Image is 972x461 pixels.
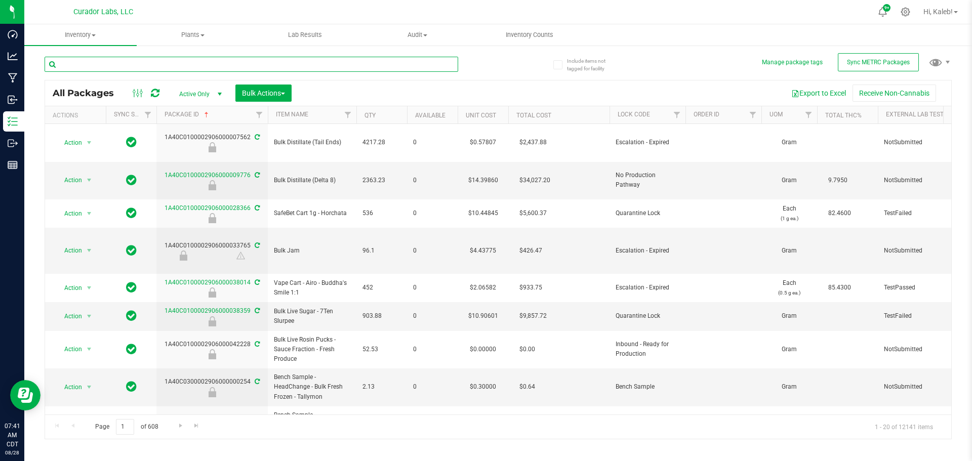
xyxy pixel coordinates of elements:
[55,342,83,356] span: Action
[767,246,811,256] span: Gram
[413,382,452,392] span: 0
[274,410,350,440] span: Bench Sample - HeadChange - Bulk Fresh Frozen - Moonbow 112 IX
[767,138,811,147] span: Gram
[823,280,856,295] span: 85.4300
[83,342,96,356] span: select
[413,208,452,218] span: 0
[55,380,83,394] span: Action
[473,24,586,46] a: Inventory Counts
[126,243,137,258] span: In Sync
[458,228,508,274] td: $4.43775
[276,111,308,118] a: Item Name
[8,160,18,170] inline-svg: Reports
[10,380,40,410] iframe: Resource center
[884,6,889,10] span: 9+
[45,57,458,72] input: Search Package ID, Item Name, SKU, Lot or Part Number...
[5,449,20,456] p: 08/28
[140,106,156,123] a: Filter
[415,112,445,119] a: Available
[8,51,18,61] inline-svg: Analytics
[767,311,811,321] span: Gram
[8,73,18,83] inline-svg: Manufacturing
[126,342,137,356] span: In Sync
[458,199,508,228] td: $10.44845
[55,243,83,258] span: Action
[616,246,679,256] span: Escalation - Expired
[362,311,401,321] span: 903.88
[253,279,260,286] span: Sync from Compliance System
[8,138,18,148] inline-svg: Outbound
[800,106,817,123] a: Filter
[616,311,679,321] span: Quarantine Lock
[767,382,811,392] span: Gram
[249,24,361,46] a: Lab Results
[83,309,96,323] span: select
[83,173,96,187] span: select
[458,302,508,330] td: $10.90601
[253,378,260,385] span: Sync from Compliance System
[274,208,350,218] span: SafeBet Cart 1g - Horchata
[767,288,811,298] p: (0.5 g ea.)
[155,349,269,359] div: Inbound - Ready for Production
[155,287,269,298] div: Escalation - Expired
[55,173,83,187] span: Action
[413,345,452,354] span: 0
[126,206,137,220] span: In Sync
[458,406,508,444] td: $0.44050
[492,30,567,39] span: Inventory Counts
[274,246,350,256] span: Bulk Jam
[838,53,919,71] button: Sync METRC Packages
[616,382,679,392] span: Bench Sample
[155,180,269,190] div: No Production Pathway
[616,340,679,359] span: Inbound - Ready for Production
[769,111,783,118] a: UOM
[8,116,18,127] inline-svg: Inventory
[83,206,96,221] span: select
[253,204,260,212] span: Sync from Compliance System
[362,176,401,185] span: 2363.23
[616,283,679,292] span: Escalation - Expired
[126,280,137,295] span: In Sync
[55,309,83,323] span: Action
[274,138,350,147] span: Bulk Distillate (Tail Ends)
[825,112,862,119] a: Total THC%
[514,173,555,188] span: $34,027.20
[458,162,508,200] td: $14.39860
[155,316,269,326] div: Quarantine Lock
[767,214,811,223] p: (1 g ea.)
[923,8,953,16] span: Hi, Kaleb!
[126,380,137,394] span: In Sync
[362,345,401,354] span: 52.53
[83,243,96,258] span: select
[458,368,508,406] td: $0.30000
[899,7,912,17] div: Manage settings
[165,111,211,118] a: Package ID
[362,138,401,147] span: 4217.28
[669,106,685,123] a: Filter
[165,307,251,314] a: 1A40C0100002906000038359
[413,138,452,147] span: 0
[364,112,376,119] a: Qty
[514,243,547,258] span: $426.47
[362,283,401,292] span: 452
[155,250,212,261] div: Escalation - Expired
[514,135,552,150] span: $2,437.88
[126,135,137,149] span: In Sync
[362,382,401,392] span: 2.13
[413,176,452,185] span: 0
[616,171,679,190] span: No Production Pathway
[694,111,719,118] a: Order Id
[618,111,650,118] a: Lock Code
[253,307,260,314] span: Sync from Compliance System
[251,106,268,123] a: Filter
[616,208,679,218] span: Quarantine Lock
[466,112,496,119] a: Unit Cost
[274,176,350,185] span: Bulk Distillate (Delta 8)
[767,278,811,298] span: Each
[413,283,452,292] span: 0
[212,250,269,261] div: Contains Remediated Product
[55,281,83,295] span: Action
[514,206,552,221] span: $5,600.37
[785,85,853,102] button: Export to Excel
[274,307,350,326] span: Bulk Live Sugar - 7Ten Slurpee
